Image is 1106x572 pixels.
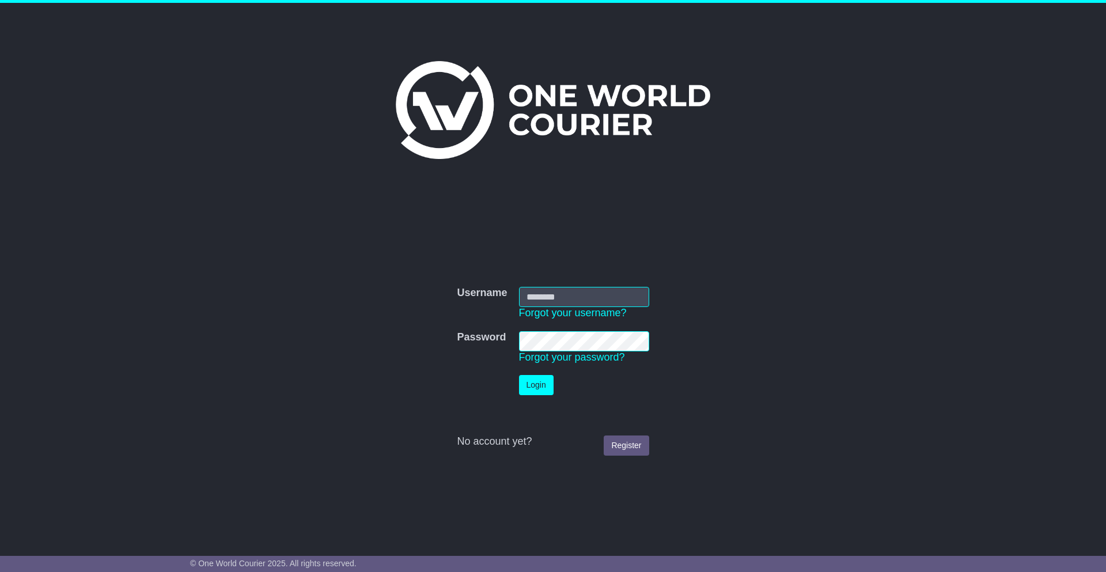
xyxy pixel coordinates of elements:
a: Register [604,435,649,456]
img: One World [396,61,710,159]
button: Login [519,375,554,395]
span: © One World Courier 2025. All rights reserved. [190,559,357,568]
a: Forgot your username? [519,307,627,319]
label: Password [457,331,506,344]
label: Username [457,287,507,300]
a: Forgot your password? [519,351,625,363]
div: No account yet? [457,435,649,448]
